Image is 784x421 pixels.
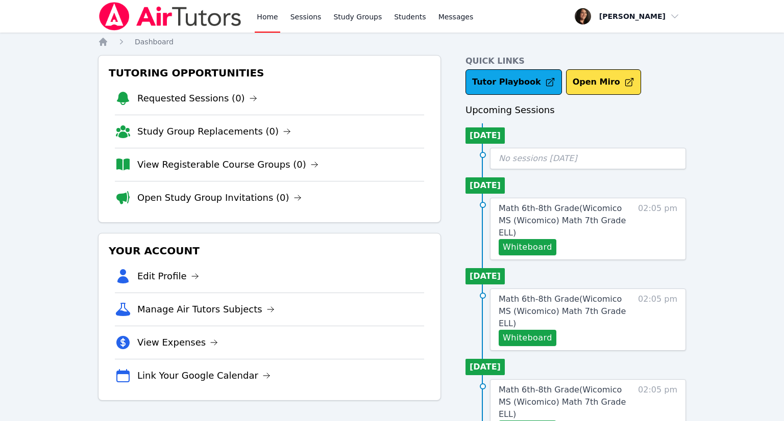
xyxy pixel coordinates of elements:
nav: Breadcrumb [98,37,686,47]
a: Open Study Group Invitations (0) [137,191,302,205]
a: Requested Sessions (0) [137,91,257,106]
h4: Quick Links [465,55,686,67]
span: Math 6th-8th Grade ( Wicomico MS (Wicomico) Math 7th Grade ELL ) [499,294,626,328]
span: Math 6th-8th Grade ( Wicomico MS (Wicomico) Math 7th Grade ELL ) [499,203,626,238]
span: 02:05 pm [638,293,677,346]
span: 02:05 pm [638,202,677,255]
span: No sessions [DATE] [499,153,577,163]
a: Study Group Replacements (0) [137,124,291,139]
span: Messages [438,12,474,22]
h3: Tutoring Opportunities [107,64,432,82]
span: Dashboard [135,38,174,46]
li: [DATE] [465,127,505,144]
a: Math 6th-8th Grade(Wicomico MS (Wicomico) Math 7th Grade ELL) [499,202,633,239]
button: Whiteboard [499,330,556,346]
button: Open Miro [566,69,641,95]
a: View Registerable Course Groups (0) [137,157,318,172]
span: Math 6th-8th Grade ( Wicomico MS (Wicomico) Math 7th Grade ELL ) [499,385,626,419]
a: View Expenses [137,335,218,350]
h3: Upcoming Sessions [465,103,686,117]
li: [DATE] [465,268,505,284]
a: Manage Air Tutors Subjects [137,302,275,317]
a: Edit Profile [137,269,199,283]
a: Link Your Google Calendar [137,369,271,383]
li: [DATE] [465,177,505,194]
h3: Your Account [107,242,432,260]
a: Math 6th-8th Grade(Wicomico MS (Wicomico) Math 7th Grade ELL) [499,384,633,420]
button: Whiteboard [499,239,556,255]
a: Dashboard [135,37,174,47]
img: Air Tutors [98,2,242,31]
a: Tutor Playbook [465,69,562,95]
a: Math 6th-8th Grade(Wicomico MS (Wicomico) Math 7th Grade ELL) [499,293,633,330]
li: [DATE] [465,359,505,375]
